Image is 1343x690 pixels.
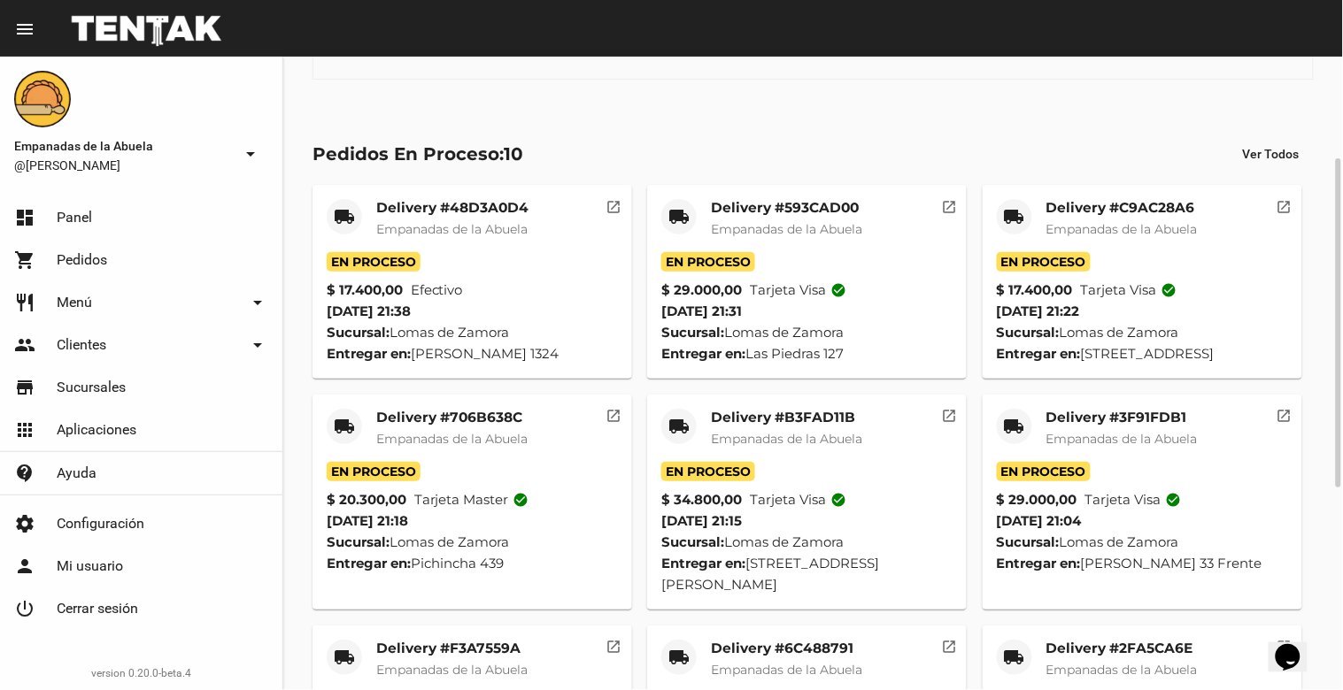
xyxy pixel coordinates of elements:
[376,662,528,678] span: Empanadas de la Abuela
[14,664,268,682] div: version 0.20.0-beta.4
[1277,405,1293,421] mat-icon: open_in_new
[1277,196,1293,212] mat-icon: open_in_new
[668,647,690,668] mat-icon: local_shipping
[327,555,411,571] strong: Entregar en:
[376,199,529,217] mat-card-title: Delivery #48D3A0D4
[14,377,35,398] mat-icon: store
[327,322,618,343] div: Lomas de Zamora
[313,140,523,168] div: Pedidos En Proceso:
[334,647,355,668] mat-icon: local_shipping
[661,345,745,362] strong: Entregar en:
[606,405,622,421] mat-icon: open_in_new
[1046,431,1198,447] span: Empanadas de la Abuela
[941,405,957,421] mat-icon: open_in_new
[411,280,463,301] span: Efectivo
[997,252,1091,272] span: En Proceso
[327,489,406,510] strong: $ 20.300,00
[327,345,411,362] strong: Entregar en:
[14,513,35,534] mat-icon: settings
[997,324,1060,341] strong: Sucursal:
[1243,147,1300,161] span: Ver Todos
[661,343,953,364] div: Las Piedras 127
[997,462,1091,481] span: En Proceso
[1004,416,1025,437] mat-icon: local_shipping
[247,334,268,356] mat-icon: arrow_drop_down
[711,662,862,678] span: Empanadas de la Abuela
[711,221,862,237] span: Empanadas de la Abuela
[997,343,1288,364] div: [STREET_ADDRESS]
[327,303,411,319] span: [DATE] 21:38
[327,533,390,550] strong: Sucursal:
[711,409,862,426] mat-card-title: Delivery #B3FAD11B
[661,303,742,319] span: [DATE] 21:31
[1046,409,1198,426] mat-card-title: Delivery #3F91FDB1
[14,157,233,174] span: @[PERSON_NAME]
[1229,138,1314,170] button: Ver Todos
[661,512,742,529] span: [DATE] 21:15
[661,555,745,571] strong: Entregar en:
[14,598,35,619] mat-icon: power_settings_new
[668,416,690,437] mat-icon: local_shipping
[997,553,1288,574] div: [PERSON_NAME] 33 Frente
[327,462,421,481] span: En Proceso
[1162,282,1177,298] mat-icon: check_circle
[661,489,742,510] strong: $ 34.800,00
[504,143,523,165] span: 10
[247,292,268,313] mat-icon: arrow_drop_down
[327,343,618,364] div: [PERSON_NAME] 1324
[327,553,618,574] div: Pichincha 439
[14,19,35,40] mat-icon: menu
[1046,640,1198,657] mat-card-title: Delivery #2FA5CA6E
[661,252,755,272] span: En Proceso
[711,431,862,447] span: Empanadas de la Abuela
[57,515,144,533] span: Configuración
[14,207,35,228] mat-icon: dashboard
[941,636,957,652] mat-icon: open_in_new
[997,489,1077,510] strong: $ 29.000,00
[830,282,846,298] mat-icon: check_circle
[750,280,846,301] span: Tarjeta visa
[14,292,35,313] mat-icon: restaurant
[1166,492,1182,508] mat-icon: check_circle
[997,280,1073,301] strong: $ 17.400,00
[1004,647,1025,668] mat-icon: local_shipping
[1269,619,1325,672] iframe: chat widget
[57,209,92,226] span: Panel
[830,492,846,508] mat-icon: check_circle
[997,322,1288,343] div: Lomas de Zamora
[513,492,529,508] mat-icon: check_circle
[327,280,403,301] strong: $ 17.400,00
[941,196,957,212] mat-icon: open_in_new
[711,640,862,657] mat-card-title: Delivery #6C488791
[997,512,1082,529] span: [DATE] 21:04
[997,345,1081,362] strong: Entregar en:
[14,249,35,271] mat-icon: shopping_cart
[14,556,35,577] mat-icon: person
[661,324,724,341] strong: Sucursal:
[376,640,528,657] mat-card-title: Delivery #F3A7559A
[1046,662,1198,678] span: Empanadas de la Abuela
[14,71,71,127] img: f0136945-ed32-4f7c-91e3-a375bc4bb2c5.png
[606,636,622,652] mat-icon: open_in_new
[661,322,953,343] div: Lomas de Zamora
[661,533,724,550] strong: Sucursal:
[1081,280,1177,301] span: Tarjeta visa
[334,416,355,437] mat-icon: local_shipping
[57,464,96,482] span: Ayuda
[376,221,528,237] span: Empanadas de la Abuela
[1085,489,1182,510] span: Tarjeta visa
[57,421,136,439] span: Aplicaciones
[327,324,390,341] strong: Sucursal:
[668,206,690,227] mat-icon: local_shipping
[14,419,35,441] mat-icon: apps
[14,334,35,356] mat-icon: people
[1046,221,1198,237] span: Empanadas de la Abuela
[376,409,528,426] mat-card-title: Delivery #706B638C
[661,280,742,301] strong: $ 29.000,00
[57,600,138,617] span: Cerrar sesión
[57,336,106,354] span: Clientes
[414,489,529,510] span: Tarjeta master
[327,512,408,529] span: [DATE] 21:18
[334,206,355,227] mat-icon: local_shipping
[997,533,1060,550] strong: Sucursal:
